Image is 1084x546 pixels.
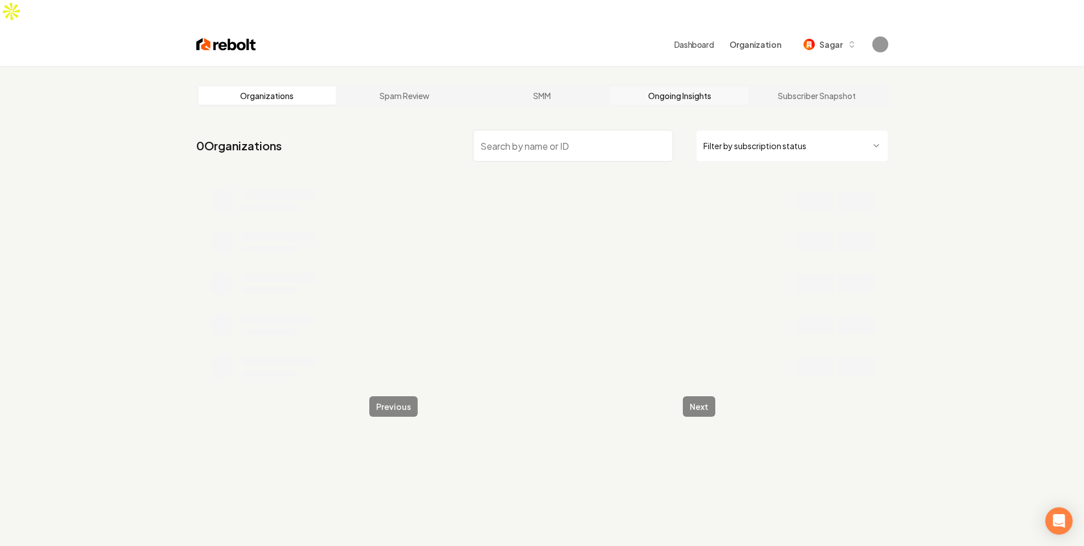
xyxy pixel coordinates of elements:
a: Ongoing Insights [611,87,748,105]
a: Dashboard [674,39,714,50]
button: Open user button [872,36,888,52]
a: Subscriber Snapshot [748,87,886,105]
a: Spam Review [336,87,473,105]
a: Organizations [199,87,336,105]
img: Rebolt Logo [196,36,256,52]
button: Organization [723,34,788,55]
a: SMM [473,87,611,105]
img: Sagar Soni [872,36,888,52]
div: Open Intercom Messenger [1045,507,1073,535]
span: Sagar [819,39,842,51]
input: Search by name or ID [473,130,673,162]
a: 0Organizations [196,138,282,154]
img: Sagar [803,39,815,50]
